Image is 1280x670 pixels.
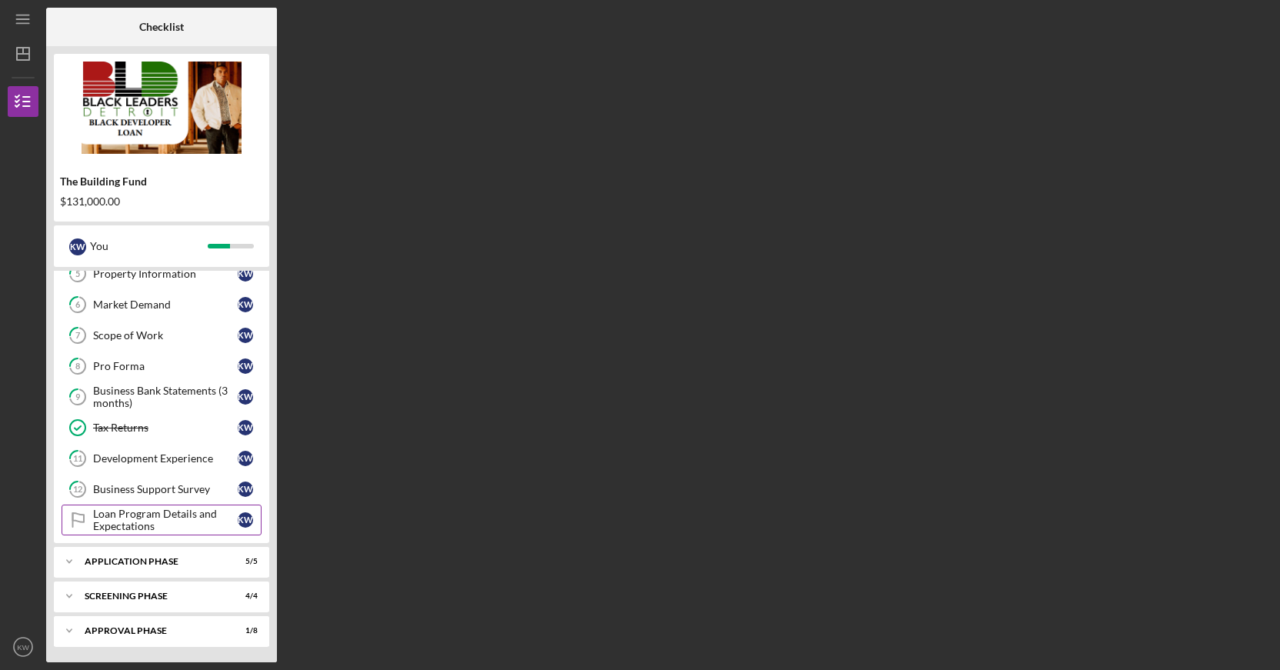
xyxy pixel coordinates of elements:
div: K W [238,512,253,528]
a: 8Pro FormaKW [62,351,262,382]
div: K W [238,420,253,435]
a: 7Scope of WorkKW [62,320,262,351]
tspan: 6 [75,300,81,310]
tspan: 5 [75,269,80,279]
div: Loan Program Details and Expectations [93,508,238,532]
tspan: 9 [75,392,81,402]
a: Tax ReturnsKW [62,412,262,443]
div: Scope of Work [93,329,238,342]
a: 11Development ExperienceKW [62,443,262,474]
div: The Building Fund [60,175,263,188]
div: You [90,233,208,259]
div: K W [238,297,253,312]
div: 4 / 4 [230,592,258,601]
div: 1 / 8 [230,626,258,635]
img: Product logo [54,62,269,154]
a: 6Market DemandKW [62,289,262,320]
div: Property Information [93,268,238,280]
div: Business Support Survey [93,483,238,495]
div: K W [238,389,253,405]
div: 5 / 5 [230,557,258,566]
div: K W [238,358,253,374]
div: Market Demand [93,298,238,311]
tspan: 12 [73,485,82,495]
div: K W [238,451,253,466]
div: Application Phase [85,557,219,566]
div: $131,000.00 [60,195,263,208]
text: KW [17,643,29,652]
div: Business Bank Statements (3 months) [93,385,238,409]
tspan: 8 [75,362,80,372]
a: 5Property InformationKW [62,258,262,289]
div: Development Experience [93,452,238,465]
div: K W [238,482,253,497]
a: Loan Program Details and ExpectationsKW [62,505,262,535]
div: Approval Phase [85,626,219,635]
div: K W [69,238,86,255]
div: Tax Returns [93,422,238,434]
div: Screening Phase [85,592,219,601]
button: KW [8,632,38,662]
tspan: 7 [75,331,81,341]
div: K W [238,266,253,282]
tspan: 11 [73,454,82,464]
a: 9Business Bank Statements (3 months)KW [62,382,262,412]
b: Checklist [139,21,184,33]
div: Pro Forma [93,360,238,372]
div: K W [238,328,253,343]
a: 12Business Support SurveyKW [62,474,262,505]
